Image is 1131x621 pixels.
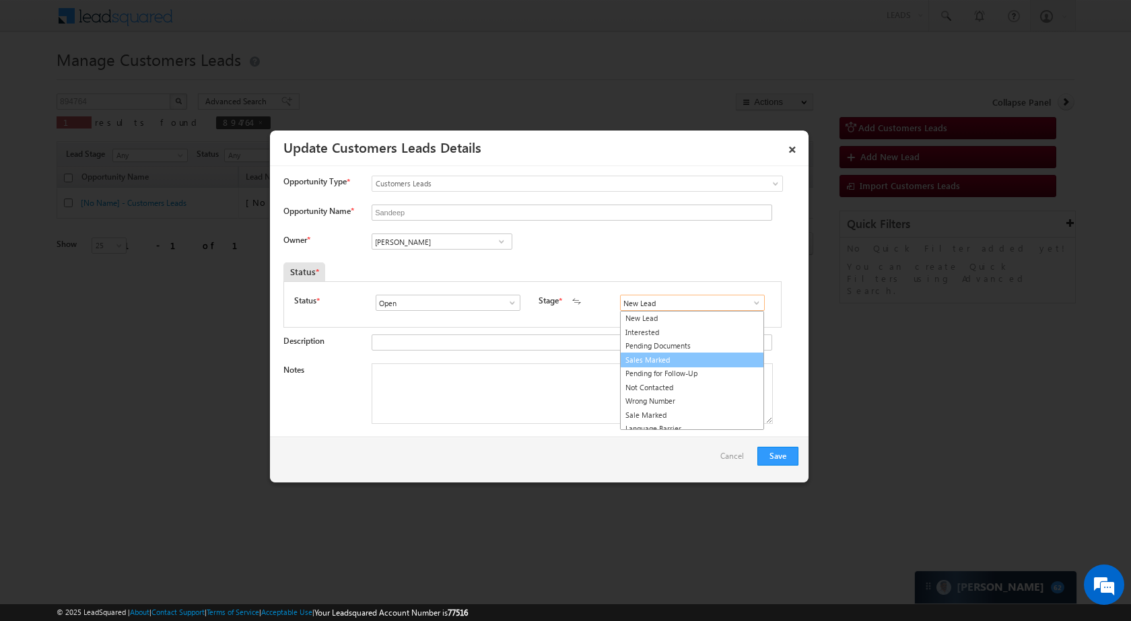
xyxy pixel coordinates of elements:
input: Type to Search [376,295,520,311]
a: Acceptable Use [261,608,312,616]
label: Notes [283,365,304,375]
label: Description [283,336,324,346]
button: Save [757,447,798,466]
label: Status [294,295,316,307]
a: Wrong Number [621,394,763,408]
textarea: Type your message and hit 'Enter' [18,124,246,403]
input: Type to Search [372,233,512,250]
a: Pending Documents [621,339,763,353]
label: Opportunity Name [283,206,353,216]
a: Cancel [720,447,751,472]
span: 77516 [448,608,468,618]
a: Update Customers Leads Details [283,137,481,156]
a: Sales Marked [620,353,764,368]
input: Type to Search [620,295,765,311]
a: Interested [621,326,763,340]
a: Contact Support [151,608,205,616]
a: Show All Items [493,235,510,248]
a: × [781,135,804,159]
a: Sale Marked [621,408,763,423]
a: Not Contacted [621,381,763,395]
span: © 2025 LeadSquared | | | | | [57,606,468,619]
div: Status [283,262,325,281]
label: Owner [283,235,310,245]
a: Terms of Service [207,608,259,616]
a: Language Barrier [621,422,763,436]
span: Opportunity Type [283,176,347,188]
a: Show All Items [745,296,761,309]
a: Show All Items [500,296,517,309]
div: Chat with us now [70,71,226,88]
em: Start Chat [183,414,244,433]
div: Minimize live chat window [221,7,253,39]
label: Stage [539,295,559,307]
img: d_60004797649_company_0_60004797649 [23,71,57,88]
a: Pending for Follow-Up [621,367,763,381]
a: About [130,608,149,616]
a: Customers Leads [372,176,783,192]
span: Customers Leads [372,178,728,190]
a: New Lead [621,312,763,326]
span: Your Leadsquared Account Number is [314,608,468,618]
